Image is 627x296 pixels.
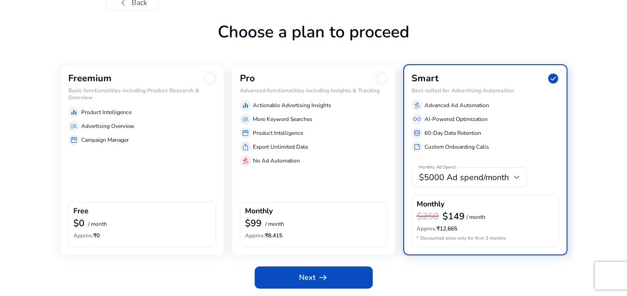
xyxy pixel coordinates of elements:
span: Next [299,272,328,283]
p: Actionable Advertising Insights [253,101,331,109]
span: ios_share [242,143,249,151]
p: Export Unlimited Data [253,143,308,151]
span: $5000 Ad spend/month [419,172,509,183]
p: No Ad Automation [253,157,300,165]
p: / month [466,214,485,220]
p: 60-Day Data Retention [424,129,481,137]
p: AI-Powered Optimization [424,115,488,123]
h3: Freemium [68,73,112,84]
span: summarize [413,143,421,151]
h4: Free [73,207,89,216]
button: Nextarrow_right_alt [255,266,373,289]
span: manage_search [242,115,249,123]
mat-label: Monthly Ad Spend [419,164,455,171]
b: $149 [442,210,465,223]
b: $99 [245,217,262,230]
h3: Smart [412,73,439,84]
p: Campaign Manager [81,136,129,144]
h6: ₹12,665 [417,225,554,232]
h6: ₹0 [73,232,211,239]
span: all_inclusive [413,115,421,123]
span: storefront [70,136,78,144]
h6: Basic functionalities including Product Research & Overview [68,87,216,101]
h6: Advanced functionalities including Insights & Tracking [240,87,388,94]
p: Advertising Overview [81,122,134,130]
b: $0 [73,217,84,230]
span: Approx. [73,232,93,239]
span: equalizer [242,102,249,109]
p: / month [265,221,284,227]
p: Advanced Ad Automation [424,101,489,109]
p: / month [88,221,107,227]
p: More Keyword Searches [253,115,312,123]
span: manage_search [70,122,78,130]
p: * Discounted price only for first 3 months [417,235,554,242]
p: Product Intelligence [253,129,303,137]
span: equalizer [70,109,78,116]
span: check_circle [547,72,559,85]
span: database [413,129,421,137]
span: storefront [242,129,249,137]
h6: ₹8,415 [245,232,382,239]
h6: Best suited for Advertising Automation [412,87,559,94]
p: Custom Onboarding Calls [424,143,489,151]
h4: Monthly [245,207,273,216]
p: Product Intelligence [81,108,131,116]
span: arrow_right_alt [317,272,328,283]
h3: Pro [240,73,255,84]
span: Approx. [245,232,265,239]
span: Approx. [417,225,436,232]
h1: Choose a plan to proceed [60,22,567,64]
span: gavel [242,157,249,164]
h3: $250 [417,211,439,222]
h4: Monthly [417,200,444,209]
span: gavel [413,102,421,109]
